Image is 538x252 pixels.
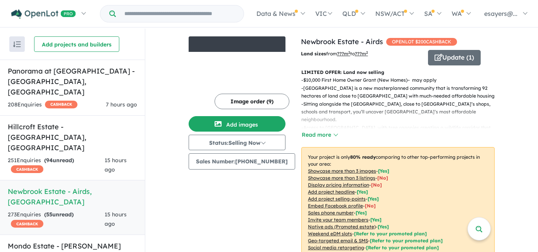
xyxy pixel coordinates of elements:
[354,231,427,237] span: [Refer to your promoted plan]
[8,66,137,97] h5: Panorama at [GEOGRAPHIC_DATA] - [GEOGRAPHIC_DATA] , [GEOGRAPHIC_DATA]
[11,9,76,19] img: Openlot PRO Logo White
[13,41,21,47] img: sort.svg
[308,245,364,250] u: Social media retargeting
[348,50,350,55] sup: 2
[301,37,383,46] a: Newbrook Estate - Airds
[371,182,382,188] span: [ No ]
[308,175,375,181] u: Showcase more than 3 listings
[189,153,295,170] button: Sales Number:[PHONE_NUMBER]
[366,50,368,55] sup: 2
[189,116,285,132] button: Add images
[46,211,52,218] span: 55
[301,100,501,124] p: - Sitting alongside the [GEOGRAPHIC_DATA], close to [GEOGRAPHIC_DATA]’s shops, schools and transp...
[365,203,376,209] span: [ No ]
[215,94,289,109] button: Image order (9)
[370,217,382,223] span: [ Yes ]
[368,196,379,202] span: [ Yes ]
[308,189,355,195] u: Add project headline
[356,210,367,216] span: [ Yes ]
[8,156,105,175] div: 251 Enquir ies
[301,69,495,76] p: LIMITED OFFER: Land now selling
[301,50,422,58] p: from
[337,51,350,57] u: ??? m
[355,51,368,57] u: ???m
[308,210,354,216] u: Sales phone number
[308,224,376,230] u: Native ads (Promoted estate)
[308,203,363,209] u: Embed Facebook profile
[117,5,242,22] input: Try estate name, suburb, builder or developer
[45,101,77,108] span: CASHBACK
[378,168,389,174] span: [ Yes ]
[8,210,105,229] div: 273 Enquir ies
[46,157,53,164] span: 94
[308,182,369,188] u: Display pricing information
[189,135,285,150] button: Status:Selling Now
[386,38,457,46] span: OPENLOT $ 200 CASHBACK
[11,220,43,228] span: CASHBACK
[377,175,388,181] span: [ No ]
[34,36,119,52] button: Add projects and builders
[105,211,127,227] span: 15 hours ago
[370,238,443,243] span: [Refer to your promoted plan]
[350,51,368,57] span: to
[11,165,43,173] span: CASHBACK
[428,50,481,65] button: Update (1)
[357,189,368,195] span: [ Yes ]
[308,217,368,223] u: Invite your team members
[301,84,501,100] p: - [GEOGRAPHIC_DATA] is a new masterplanned community that is transforming 92 hectares of land clo...
[106,101,137,108] span: 7 hours ago
[378,224,389,230] span: [Yes]
[44,211,74,218] strong: ( unread)
[308,238,368,243] u: Geo-targeted email & SMS
[301,130,338,139] button: Read more
[301,76,501,84] p: - $10,000 First Home Owner Grant (New Homes)~ may apply
[350,154,376,160] b: 80 % ready
[301,51,326,57] b: Land sizes
[8,122,137,153] h5: Hillcroft Estate - [GEOGRAPHIC_DATA] , [GEOGRAPHIC_DATA]
[484,10,517,17] span: esayers@...
[308,231,352,237] u: Weekend eDM slots
[44,157,74,164] strong: ( unread)
[8,100,77,110] div: 208 Enquir ies
[8,186,137,207] h5: Newbrook Estate - Airds , [GEOGRAPHIC_DATA]
[308,196,366,202] u: Add project selling-points
[308,168,376,174] u: Showcase more than 3 images
[301,124,501,140] p: - Access to [GEOGRAPHIC_DATA], with tree canopies creating a wildlife corridor that connects to [...
[105,157,127,173] span: 15 hours ago
[366,245,439,250] span: [Refer to your promoted plan]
